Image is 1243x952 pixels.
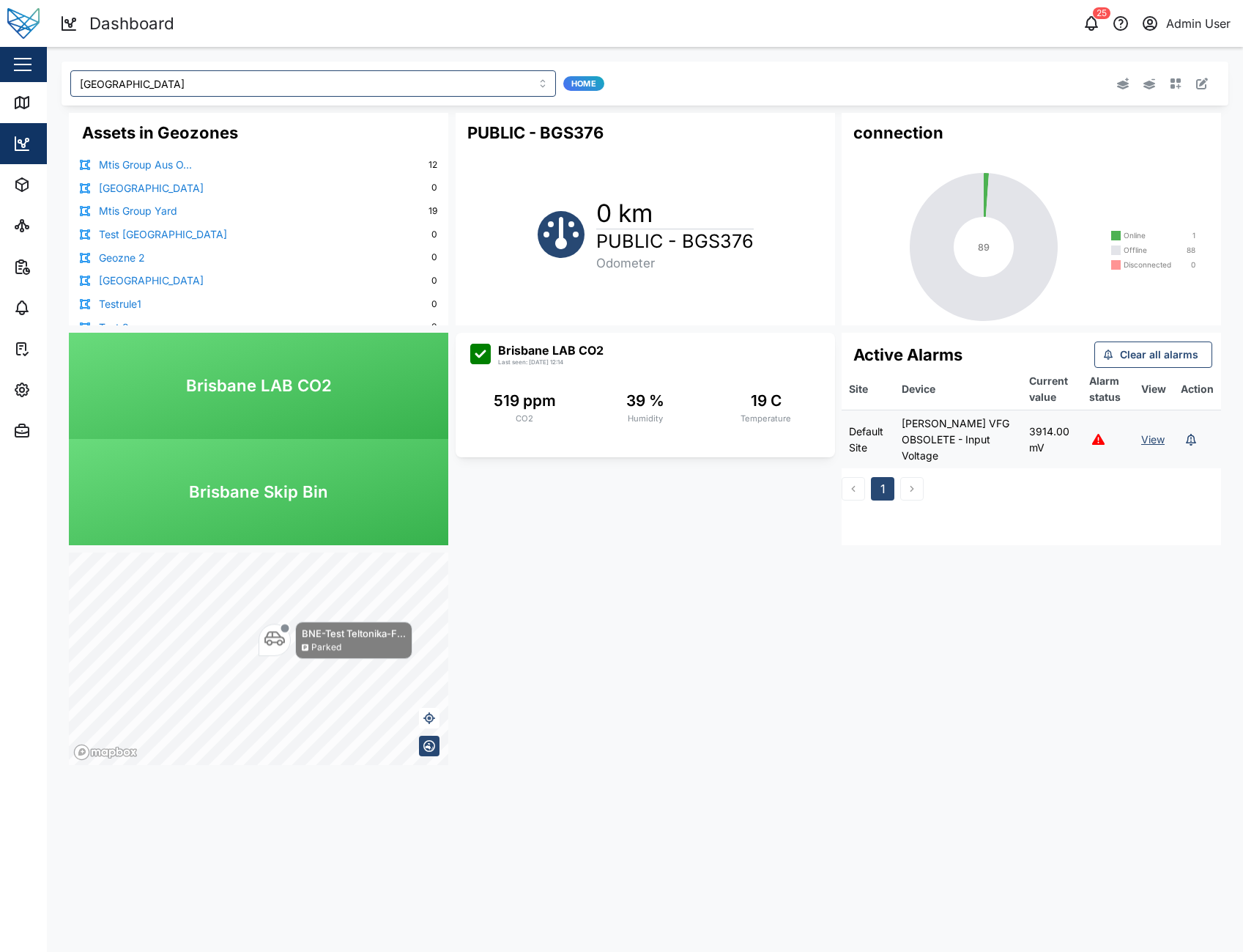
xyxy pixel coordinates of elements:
[311,641,341,654] div: Parked
[1124,262,1171,268] div: Disconnected
[628,413,663,425] div: Humidity
[99,250,145,266] a: Geozne 2
[467,122,604,144] h3: PUBLIC - BGS376
[1163,232,1195,239] div: 1
[38,382,90,398] div: Settings
[302,626,406,641] div: BNE-Test Teltonika-F...
[853,344,962,366] h3: Active Alarms
[82,122,238,144] h3: Assets in Geozones
[751,389,782,413] div: 19 C
[189,479,328,504] span: Brisbane Skip Bin
[1120,342,1198,367] span: Clear all alarms
[69,553,448,765] canvas: Map
[494,389,556,413] div: 519 ppm
[99,296,141,312] a: Testrule1
[259,621,412,659] div: Map marker
[431,251,437,265] div: 0
[99,320,129,336] a: Test 2
[1022,410,1082,469] td: 3914.00 mV
[431,274,437,288] div: 0
[853,122,943,144] h3: connection
[38,259,88,275] div: Reports
[894,368,1022,410] th: Device
[1141,433,1165,446] a: View
[38,95,71,111] div: Map
[516,413,533,425] div: CO2
[38,300,84,316] div: Alarms
[99,273,204,289] a: [GEOGRAPHIC_DATA]
[626,389,664,413] div: 39 %
[571,77,596,90] span: Home
[38,177,84,193] div: Assets
[69,439,448,545] a: Brisbane Skip Bin
[842,410,894,469] td: Default Site
[431,181,437,195] div: 0
[89,11,174,37] div: Dashboard
[70,70,556,97] input: Choose a dashboard
[1082,368,1134,410] th: Alarm status
[99,203,177,219] a: Mtis Group Yard
[99,226,227,243] a: Test [GEOGRAPHIC_DATA]
[69,333,448,439] a: Brisbane LAB CO2
[99,180,204,196] a: [GEOGRAPHIC_DATA]
[73,744,138,761] a: Mapbox logo
[99,157,192,173] a: Mtis Group Aus O...
[431,298,437,311] div: 0
[596,197,754,229] h1: 0 km
[596,254,754,273] div: Odometer
[7,7,40,40] img: Main Logo
[1022,368,1082,410] th: Current value
[842,368,894,410] th: Site
[1094,342,1212,368] button: Clear all alarms
[1163,247,1195,254] div: 88
[431,320,437,334] div: 0
[428,158,437,172] div: 12
[741,413,791,425] div: Temperature
[38,423,81,439] div: Admin
[1124,232,1156,239] div: Online
[498,342,604,360] div: Brisbane LAB CO2
[498,358,563,366] div: Last seen: [DATE] 12:14
[1093,7,1110,19] div: 25
[38,218,73,234] div: Sites
[596,229,754,254] h1: PUBLIC - BGS376
[431,228,437,242] div: 0
[1134,368,1173,410] th: View
[978,242,990,253] tspan: 89
[1173,368,1221,410] th: Action
[428,204,437,218] div: 19
[38,136,104,152] div: Dashboard
[186,373,332,398] span: Brisbane LAB CO2
[1140,13,1231,34] button: Admin User
[38,341,78,357] div: Tasks
[871,477,894,501] button: 1
[1124,247,1156,254] div: Offline
[894,410,1022,469] td: [PERSON_NAME] VFG OBSOLETE - Input Voltage
[1179,262,1195,268] div: 0
[1166,15,1231,33] div: Admin User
